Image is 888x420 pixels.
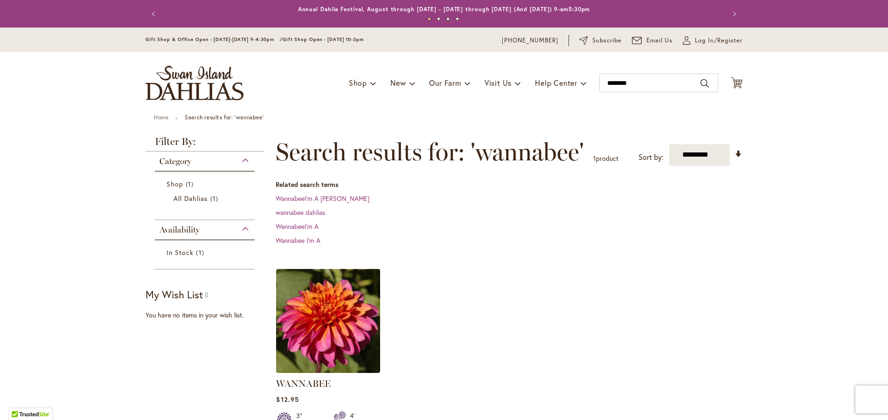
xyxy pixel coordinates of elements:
span: Gift Shop & Office Open - [DATE]-[DATE] 9-4:30pm / [146,36,283,42]
a: Shop [166,179,245,189]
strong: Filter By: [146,137,264,151]
span: 1 [196,248,206,257]
span: Search results for: 'wannabee' [276,138,584,166]
span: New [390,78,406,88]
a: Subscribe [579,36,622,45]
iframe: Launch Accessibility Center [7,387,33,413]
span: Shop [349,78,367,88]
strong: Search results for: 'wannabee' [185,114,264,121]
a: Log In/Register [683,36,742,45]
span: Subscribe [592,36,622,45]
a: Home [154,114,168,121]
span: Log In/Register [695,36,742,45]
a: Wannabee I'm A [276,236,320,245]
strong: My Wish List [146,288,203,301]
span: Shop [166,179,183,188]
span: Category [160,156,191,166]
span: $12.95 [276,395,298,404]
a: WANNABEE [276,366,380,375]
span: Gift Shop Open - [DATE] 10-3pm [283,36,364,42]
button: 3 of 4 [446,17,450,21]
span: Help Center [535,78,577,88]
span: Email Us [646,36,673,45]
span: In Stock [166,248,194,257]
button: 2 of 4 [437,17,440,21]
span: Our Farm [429,78,461,88]
a: WannabeeI'm A [276,222,319,231]
button: Previous [146,5,164,23]
button: 4 of 4 [456,17,459,21]
p: product [593,151,618,166]
span: 1 [593,154,596,163]
dt: Related search terms [276,180,742,189]
span: All Dahlias [173,194,208,203]
a: Email Us [632,36,673,45]
a: [PHONE_NUMBER] [502,36,558,45]
div: You have no items in your wish list. [146,310,270,320]
span: Visit Us [485,78,512,88]
a: Annual Dahlia Festival, August through [DATE] - [DATE] through [DATE] (And [DATE]) 9-am5:30pm [298,6,590,13]
label: Sort by: [638,149,664,166]
a: WannabeeI'm A [PERSON_NAME] [276,194,369,203]
a: store logo [146,66,243,100]
button: Next [724,5,742,23]
a: In Stock 1 [166,248,245,257]
a: WANNABEE [276,378,331,389]
span: 1 [186,179,196,189]
img: WANNABEE [276,269,380,373]
a: All Dahlias [173,193,238,203]
button: 1 of 4 [428,17,431,21]
a: wannabee dahlias [276,208,325,217]
span: 1 [210,193,221,203]
span: Availability [160,225,200,235]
